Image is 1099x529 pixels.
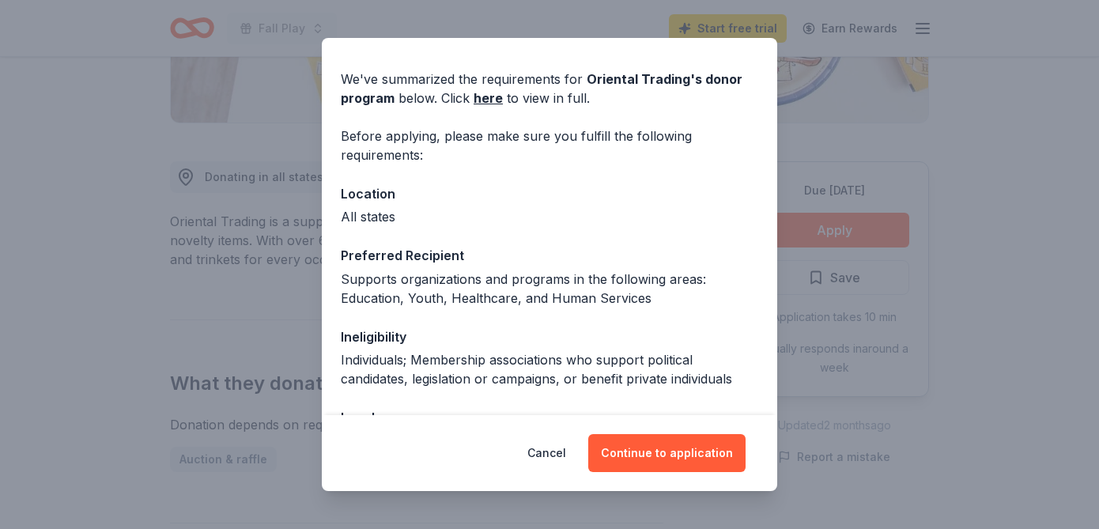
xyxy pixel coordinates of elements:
div: All states [341,207,758,226]
div: Ineligibility [341,327,758,347]
button: Continue to application [588,434,746,472]
div: Preferred Recipient [341,245,758,266]
div: Individuals; Membership associations who support political candidates, legislation or campaigns, ... [341,350,758,388]
div: We've summarized the requirements for below. Click to view in full. [341,70,758,108]
div: Location [341,183,758,204]
div: Supports organizations and programs in the following areas: Education, Youth, Healthcare, and Hum... [341,270,758,308]
button: Cancel [527,434,566,472]
div: Before applying, please make sure you fulfill the following requirements: [341,127,758,164]
div: Legal [341,407,758,428]
a: here [474,89,503,108]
